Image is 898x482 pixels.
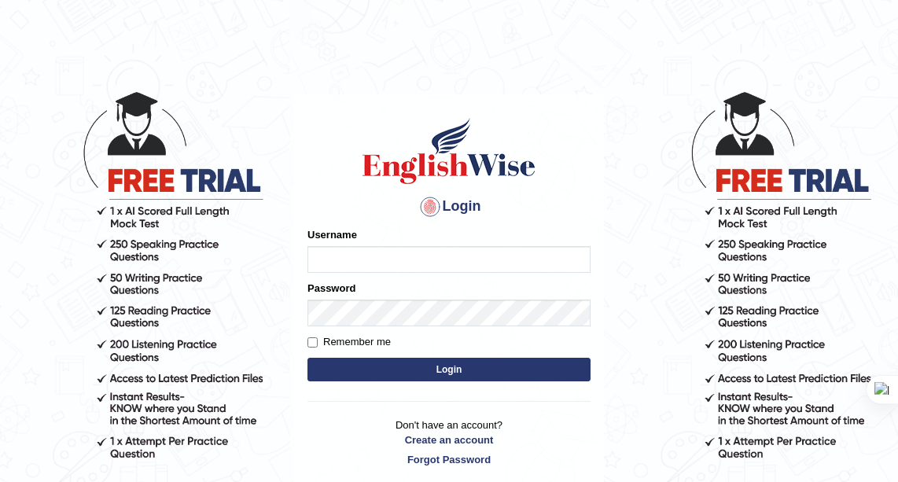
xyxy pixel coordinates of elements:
a: Forgot Password [307,452,591,467]
label: Username [307,227,357,242]
button: Login [307,358,591,381]
p: Don't have an account? [307,418,591,466]
label: Remember me [307,334,391,350]
img: Logo of English Wise sign in for intelligent practice with AI [359,116,539,186]
h4: Login [307,194,591,219]
input: Remember me [307,337,318,348]
a: Create an account [307,432,591,447]
label: Password [307,281,355,296]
